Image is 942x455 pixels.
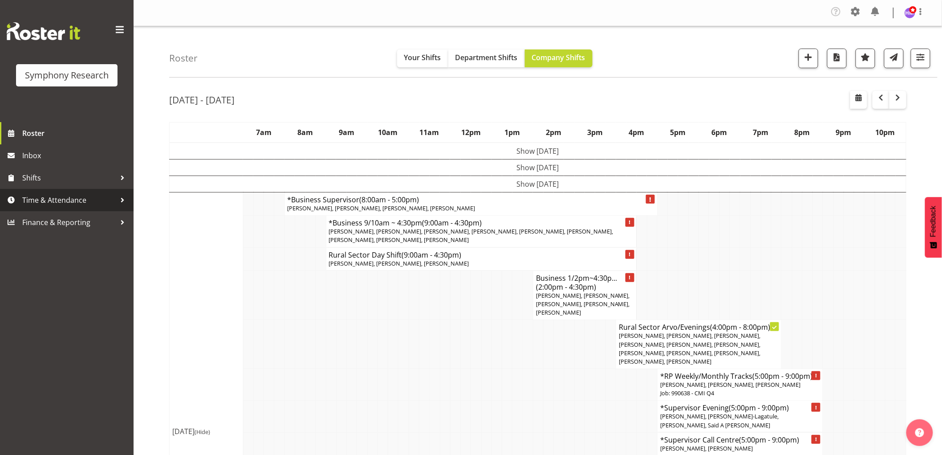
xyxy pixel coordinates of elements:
th: 1pm [491,123,533,143]
img: Rosterit website logo [7,22,80,40]
span: Your Shifts [404,53,441,62]
span: [PERSON_NAME], [PERSON_NAME], [PERSON_NAME] [660,381,800,389]
button: Your Shifts [397,49,448,67]
img: help-xxl-2.png [915,428,924,437]
img: hitesh-makan1261.jpg [905,8,915,18]
span: Roster [22,127,129,140]
span: [PERSON_NAME], [PERSON_NAME], [PERSON_NAME], [PERSON_NAME], [PERSON_NAME], [PERSON_NAME], [PERSON... [619,332,760,365]
th: 4pm [616,123,658,143]
th: 9am [326,123,367,143]
div: Symphony Research [25,69,109,82]
button: Filter Shifts [911,49,930,68]
span: Time & Attendance [22,193,116,207]
span: [PERSON_NAME], [PERSON_NAME], [PERSON_NAME], [PERSON_NAME], [PERSON_NAME], [PERSON_NAME], [PERSON... [329,227,613,244]
span: (Hide) [195,428,210,436]
th: 12pm [450,123,491,143]
h4: *Supervisor Call Centre [660,435,820,444]
h4: *Supervisor Evening [660,403,820,412]
span: (4:00pm - 8:00pm) [710,322,770,332]
th: 3pm [575,123,616,143]
span: [PERSON_NAME], [PERSON_NAME], [PERSON_NAME], [PERSON_NAME] [288,204,475,212]
span: (5:00pm - 9:00pm) [739,435,799,445]
th: 7am [243,123,284,143]
th: 8am [284,123,326,143]
th: 7pm [740,123,782,143]
th: 8pm [782,123,823,143]
button: Highlight an important date within the roster. [856,49,875,68]
span: (5:00pm - 9:00pm) [729,403,789,413]
span: (2:00pm - 4:30pm) [536,282,596,292]
h2: [DATE] - [DATE] [169,94,235,106]
th: 10am [367,123,409,143]
button: Send a list of all shifts for the selected filtered period to all rostered employees. [884,49,904,68]
h4: *Business Supervisor [288,195,655,204]
button: Company Shifts [525,49,593,67]
h4: Roster [169,53,198,63]
h4: Rural Sector Arvo/Evenings [619,323,779,332]
span: [PERSON_NAME], [PERSON_NAME], [PERSON_NAME] [329,259,469,267]
button: Download a PDF of the roster according to the set date range. [827,49,847,68]
th: 6pm [699,123,740,143]
td: Show [DATE] [170,143,906,160]
span: (5:00pm - 9:00pm) [752,371,812,381]
td: Show [DATE] [170,176,906,193]
span: Feedback [930,206,938,237]
span: (8:00am - 5:00pm) [360,195,419,205]
th: 9pm [823,123,865,143]
span: Company Shifts [532,53,585,62]
button: Department Shifts [448,49,525,67]
span: [PERSON_NAME], [PERSON_NAME] [660,444,753,452]
span: (9:00am - 4:30pm) [422,218,482,228]
span: Inbox [22,149,129,162]
th: 11am [409,123,450,143]
h4: *Business 9/10am ~ 4:30pm [329,218,634,227]
span: (9:00am - 4:30pm) [402,250,462,260]
span: [PERSON_NAME], [PERSON_NAME], [PERSON_NAME], [PERSON_NAME], [PERSON_NAME] [536,291,630,316]
td: Show [DATE] [170,160,906,176]
button: Select a specific date within the roster. [850,91,867,109]
span: Finance & Reporting [22,216,116,229]
h4: Rural Sector Day Shift [329,250,634,259]
span: Department Shifts [455,53,518,62]
span: Shifts [22,171,116,184]
th: 2pm [533,123,574,143]
p: Job: 990638 - CMI Q4 [660,389,820,398]
button: Feedback - Show survey [925,197,942,258]
th: 10pm [865,123,906,143]
button: Add a new shift [799,49,818,68]
th: 5pm [658,123,699,143]
h4: *RP Weekly/Monthly Tracks [660,372,820,381]
span: [PERSON_NAME], [PERSON_NAME]-Lagatule, [PERSON_NAME], Said A [PERSON_NAME] [660,412,779,429]
h4: Business 1/2pm~4:30p... [536,274,634,291]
